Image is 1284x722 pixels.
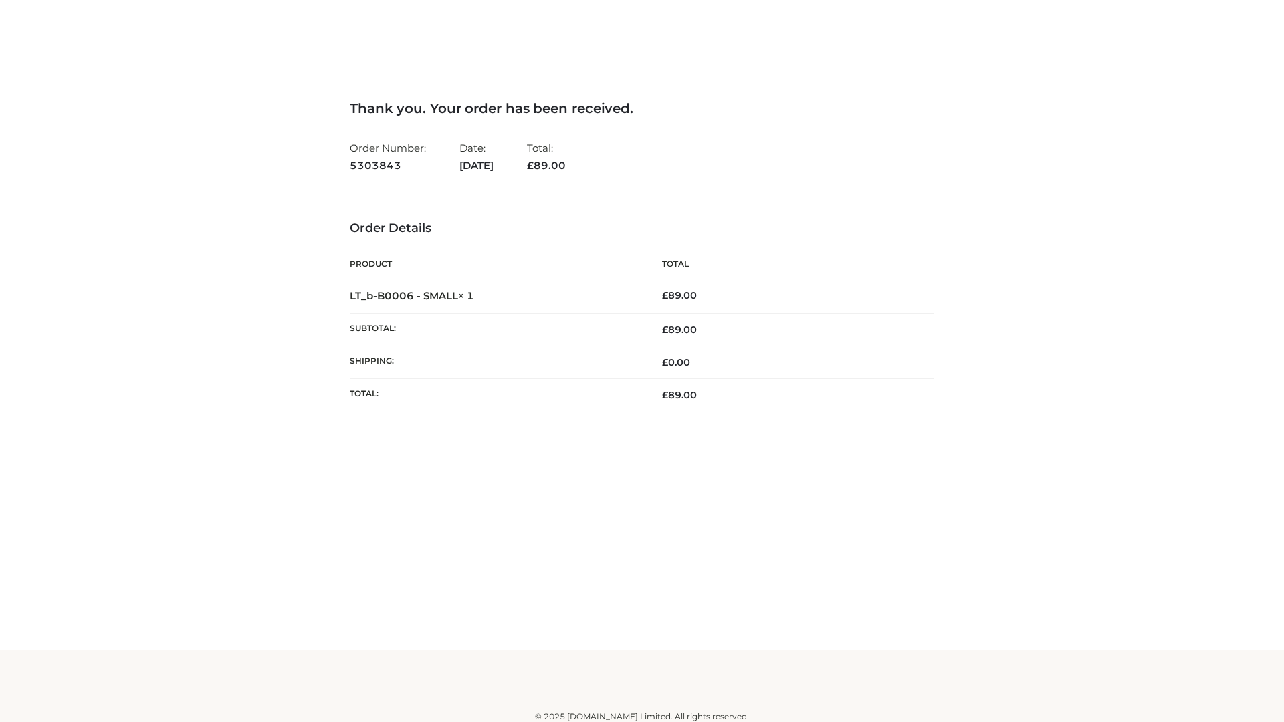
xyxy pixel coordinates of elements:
[662,289,697,302] bdi: 89.00
[350,313,642,346] th: Subtotal:
[527,159,534,172] span: £
[662,356,668,368] span: £
[350,379,642,412] th: Total:
[662,324,668,336] span: £
[459,136,494,177] li: Date:
[458,289,474,302] strong: × 1
[459,157,494,174] strong: [DATE]
[350,346,642,379] th: Shipping:
[662,389,668,401] span: £
[350,221,934,236] h3: Order Details
[662,324,697,336] span: 89.00
[350,249,642,279] th: Product
[350,100,934,116] h3: Thank you. Your order has been received.
[662,289,668,302] span: £
[350,289,474,302] strong: LT_b-B0006 - SMALL
[642,249,934,279] th: Total
[527,136,566,177] li: Total:
[527,159,566,172] span: 89.00
[350,136,426,177] li: Order Number:
[350,157,426,174] strong: 5303843
[662,356,690,368] bdi: 0.00
[662,389,697,401] span: 89.00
